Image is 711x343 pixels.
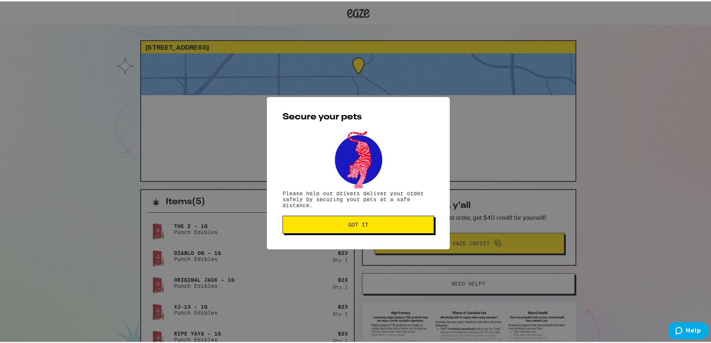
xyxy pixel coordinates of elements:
button: Got it [283,214,434,232]
img: pets [328,128,389,189]
p: Please help our drivers deliver your order safely by securing your pets at a safe distance. [283,189,434,207]
span: Got it [348,221,368,226]
h2: Secure your pets [283,111,434,120]
iframe: Opens a widget where you can find more information [669,321,709,339]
